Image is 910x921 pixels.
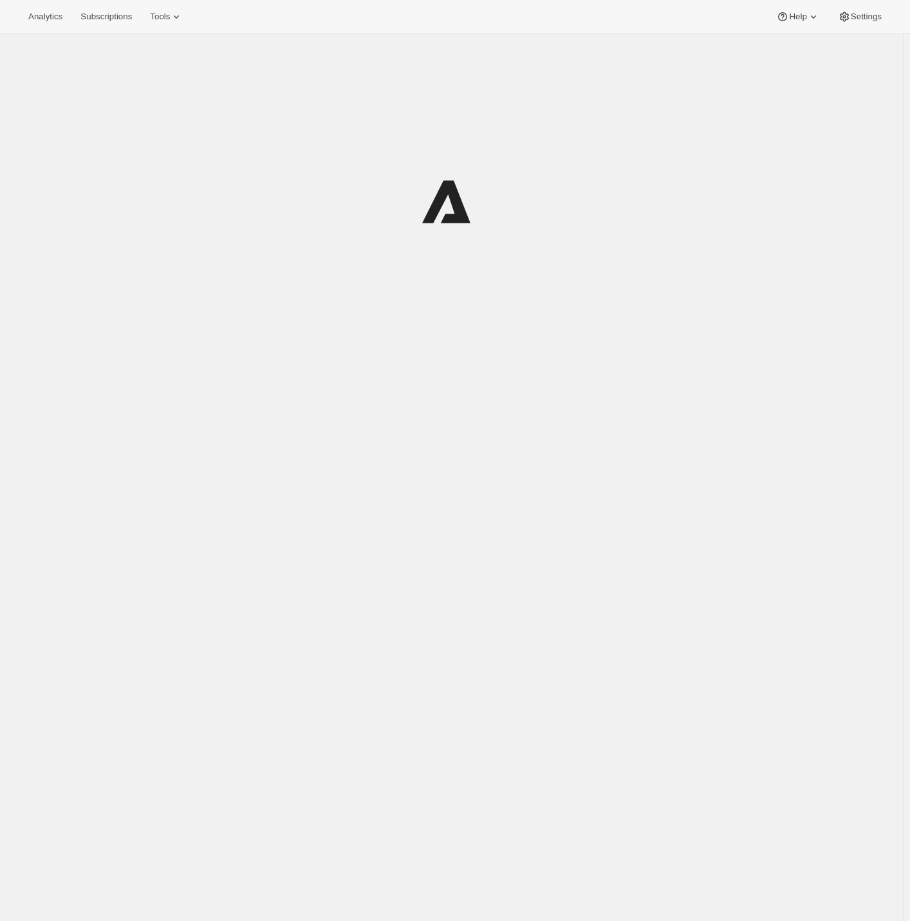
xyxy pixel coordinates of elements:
[80,12,132,22] span: Subscriptions
[150,12,170,22] span: Tools
[789,12,806,22] span: Help
[28,12,62,22] span: Analytics
[768,8,827,26] button: Help
[851,12,882,22] span: Settings
[142,8,190,26] button: Tools
[73,8,140,26] button: Subscriptions
[21,8,70,26] button: Analytics
[830,8,889,26] button: Settings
